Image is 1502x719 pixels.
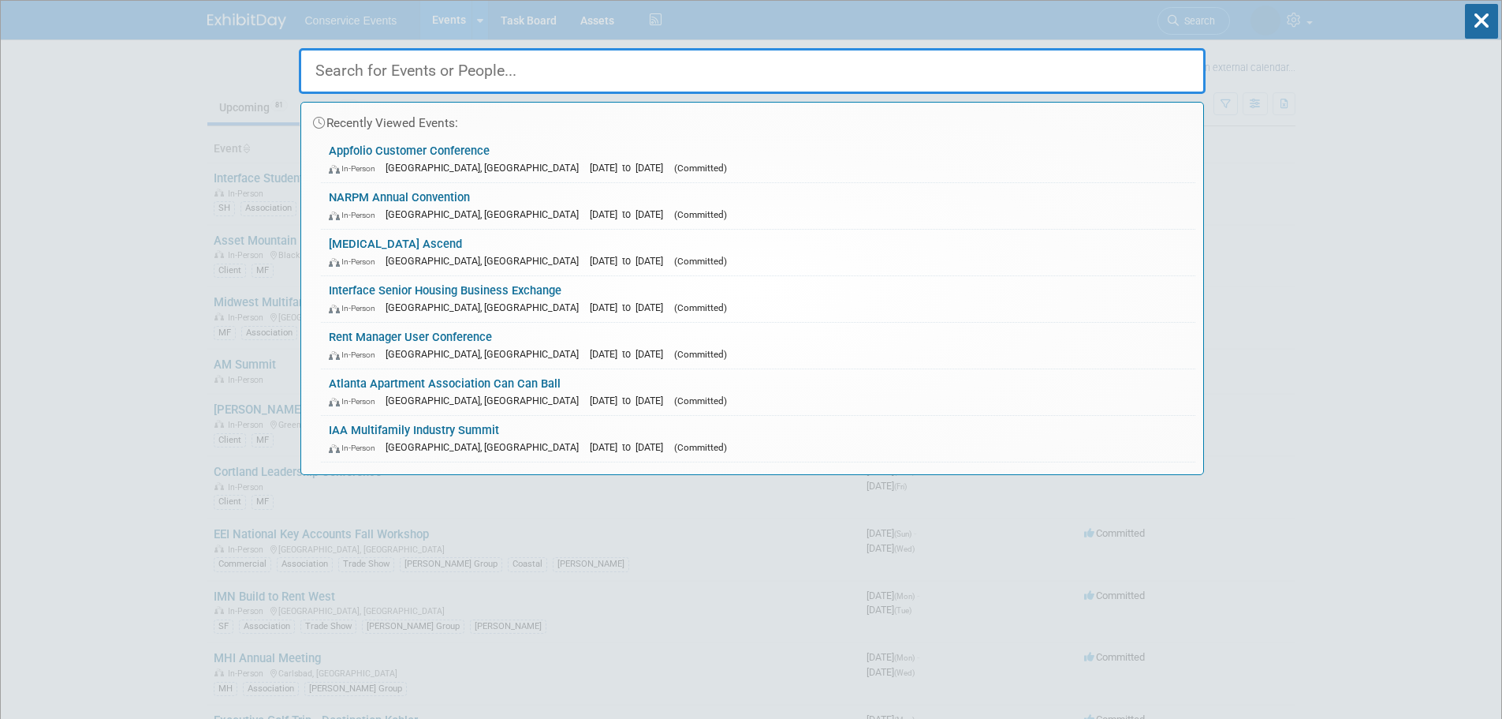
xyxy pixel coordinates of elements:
[386,301,587,313] span: [GEOGRAPHIC_DATA], [GEOGRAPHIC_DATA]
[329,210,382,220] span: In-Person
[674,349,727,360] span: (Committed)
[386,255,587,267] span: [GEOGRAPHIC_DATA], [GEOGRAPHIC_DATA]
[386,348,587,360] span: [GEOGRAPHIC_DATA], [GEOGRAPHIC_DATA]
[674,163,727,174] span: (Committed)
[590,301,671,313] span: [DATE] to [DATE]
[329,396,382,406] span: In-Person
[590,395,671,406] span: [DATE] to [DATE]
[674,256,727,267] span: (Committed)
[321,323,1195,369] a: Rent Manager User Conference In-Person [GEOGRAPHIC_DATA], [GEOGRAPHIC_DATA] [DATE] to [DATE] (Com...
[386,162,587,174] span: [GEOGRAPHIC_DATA], [GEOGRAPHIC_DATA]
[321,416,1195,462] a: IAA Multifamily Industry Summit In-Person [GEOGRAPHIC_DATA], [GEOGRAPHIC_DATA] [DATE] to [DATE] (...
[386,395,587,406] span: [GEOGRAPHIC_DATA], [GEOGRAPHIC_DATA]
[329,163,382,174] span: In-Person
[674,209,727,220] span: (Committed)
[674,395,727,406] span: (Committed)
[674,302,727,313] span: (Committed)
[590,208,671,220] span: [DATE] to [DATE]
[329,350,382,360] span: In-Person
[329,443,382,453] span: In-Person
[321,276,1195,322] a: Interface Senior Housing Business Exchange In-Person [GEOGRAPHIC_DATA], [GEOGRAPHIC_DATA] [DATE] ...
[321,137,1195,182] a: Appfolio Customer Conference In-Person [GEOGRAPHIC_DATA], [GEOGRAPHIC_DATA] [DATE] to [DATE] (Com...
[386,441,587,453] span: [GEOGRAPHIC_DATA], [GEOGRAPHIC_DATA]
[299,48,1206,94] input: Search for Events or People...
[329,257,382,267] span: In-Person
[329,303,382,313] span: In-Person
[321,183,1195,229] a: NARPM Annual Convention In-Person [GEOGRAPHIC_DATA], [GEOGRAPHIC_DATA] [DATE] to [DATE] (Committed)
[590,441,671,453] span: [DATE] to [DATE]
[590,162,671,174] span: [DATE] to [DATE]
[590,348,671,360] span: [DATE] to [DATE]
[309,103,1195,137] div: Recently Viewed Events:
[321,369,1195,415] a: Atlanta Apartment Association Can Can Ball In-Person [GEOGRAPHIC_DATA], [GEOGRAPHIC_DATA] [DATE] ...
[386,208,587,220] span: [GEOGRAPHIC_DATA], [GEOGRAPHIC_DATA]
[590,255,671,267] span: [DATE] to [DATE]
[321,230,1195,275] a: [MEDICAL_DATA] Ascend In-Person [GEOGRAPHIC_DATA], [GEOGRAPHIC_DATA] [DATE] to [DATE] (Committed)
[674,442,727,453] span: (Committed)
